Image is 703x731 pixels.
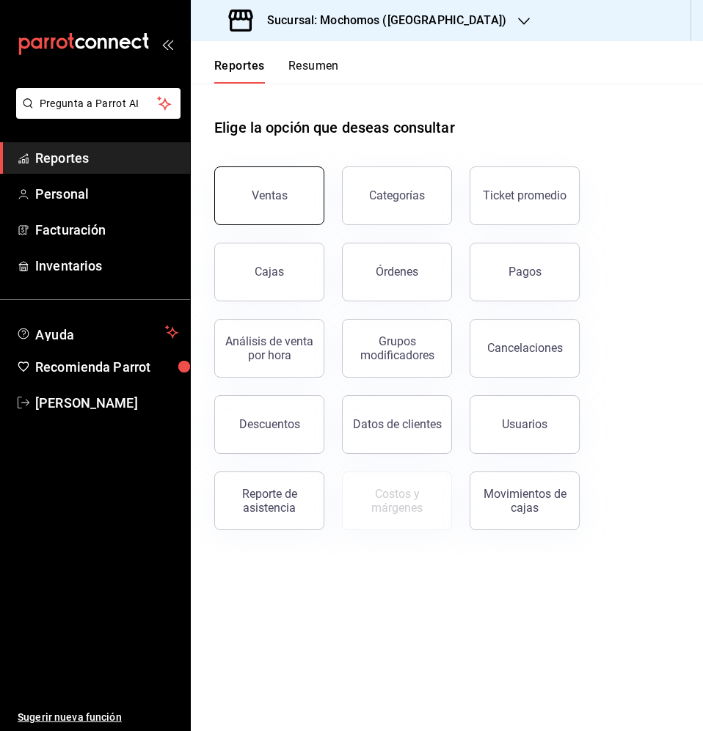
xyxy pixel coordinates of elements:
div: Costos y márgenes [351,487,442,515]
button: Movimientos de cajas [470,471,580,530]
span: Inventarios [35,256,178,276]
button: Reporte de asistencia [214,471,324,530]
a: Pregunta a Parrot AI [10,106,181,122]
button: Reportes [214,59,265,84]
div: Reporte de asistencia [224,487,315,515]
span: Sugerir nueva función [18,710,178,725]
span: Recomienda Parrot [35,357,178,377]
span: Pregunta a Parrot AI [40,96,158,111]
div: navigation tabs [214,59,339,84]
button: Cajas [214,243,324,301]
div: Datos de clientes [353,417,442,431]
button: Categorías [342,166,452,225]
span: [PERSON_NAME] [35,393,178,413]
button: Pagos [470,243,580,301]
div: Descuentos [239,417,300,431]
button: Ticket promedio [470,166,580,225]
div: Usuarios [502,417,547,431]
span: Reportes [35,148,178,168]
h1: Elige la opción que deseas consultar [214,117,455,139]
button: Contrata inventarios para ver este reporte [342,471,452,530]
h3: Sucursal: Mochomos ([GEOGRAPHIC_DATA]) [255,12,506,29]
div: Cancelaciones [487,341,563,355]
button: Pregunta a Parrot AI [16,88,181,119]
div: Órdenes [376,265,418,279]
span: Ayuda [35,323,159,341]
div: Cajas [255,265,284,279]
div: Ticket promedio [483,188,567,202]
button: Ventas [214,166,324,225]
button: Usuarios [470,395,580,454]
div: Ventas [252,188,288,202]
button: Resumen [288,59,339,84]
div: Pagos [509,265,542,279]
div: Grupos modificadores [351,334,442,362]
span: Facturación [35,220,178,240]
button: open_drawer_menu [161,38,173,50]
span: Personal [35,184,178,204]
div: Categorías [369,188,425,202]
button: Cancelaciones [470,319,580,378]
div: Movimientos de cajas [479,487,570,515]
button: Datos de clientes [342,395,452,454]
button: Grupos modificadores [342,319,452,378]
button: Análisis de venta por hora [214,319,324,378]
div: Análisis de venta por hora [224,334,315,362]
button: Descuentos [214,395,324,454]
button: Órdenes [342,243,452,301]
